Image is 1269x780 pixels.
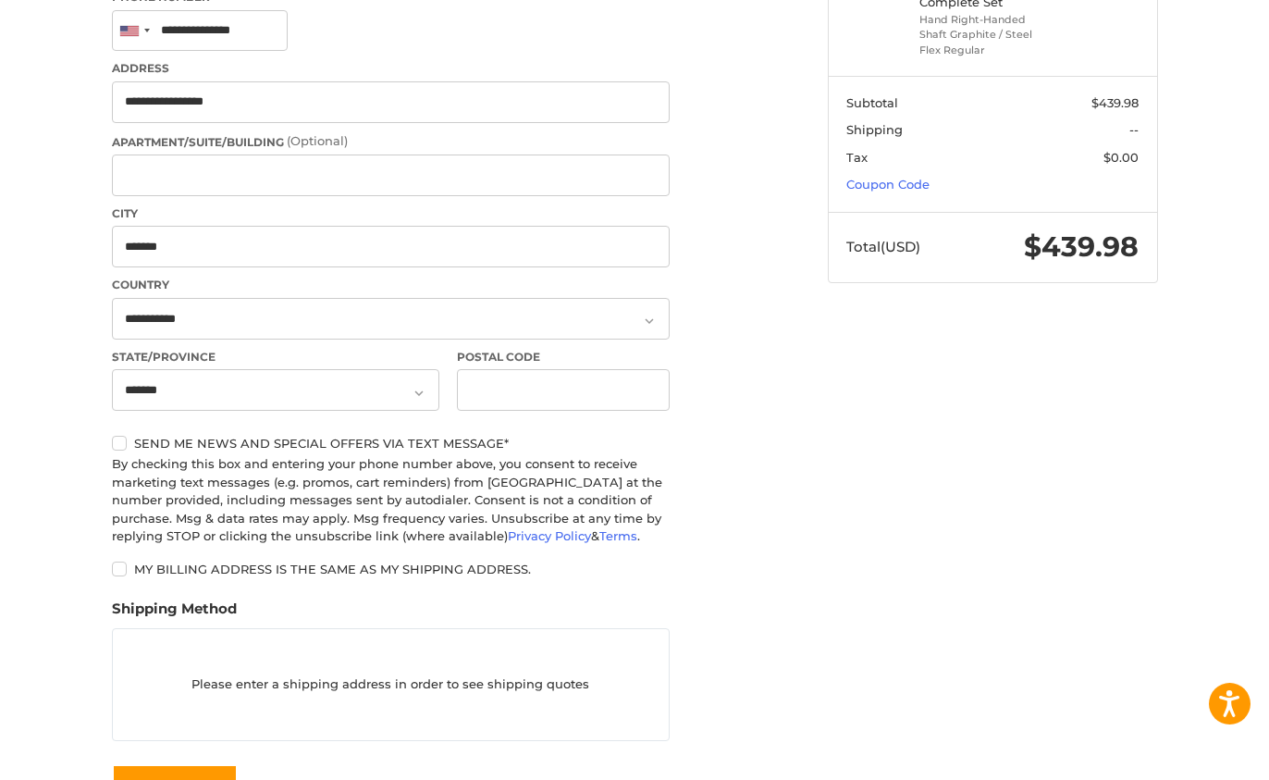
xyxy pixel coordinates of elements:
[919,43,1061,58] li: Flex Regular
[919,12,1061,28] li: Hand Right-Handed
[1091,95,1139,110] span: $439.98
[112,60,670,77] label: Address
[1103,150,1139,165] span: $0.00
[846,238,920,255] span: Total (USD)
[112,205,670,222] label: City
[1116,730,1269,780] iframe: Google Customer Reviews
[1129,122,1139,137] span: --
[1024,229,1139,264] span: $439.98
[846,150,868,165] span: Tax
[112,436,670,451] label: Send me news and special offers via text message*
[599,528,637,543] a: Terms
[112,455,670,546] div: By checking this box and entering your phone number above, you consent to receive marketing text ...
[113,667,669,703] p: Please enter a shipping address in order to see shipping quotes
[919,27,1061,43] li: Shaft Graphite / Steel
[287,133,348,148] small: (Optional)
[846,95,898,110] span: Subtotal
[112,349,439,365] label: State/Province
[113,11,155,51] div: United States: +1
[112,599,237,628] legend: Shipping Method
[508,528,591,543] a: Privacy Policy
[112,132,670,151] label: Apartment/Suite/Building
[457,349,670,365] label: Postal Code
[846,122,903,137] span: Shipping
[846,177,930,192] a: Coupon Code
[112,277,670,293] label: Country
[112,562,670,576] label: My billing address is the same as my shipping address.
